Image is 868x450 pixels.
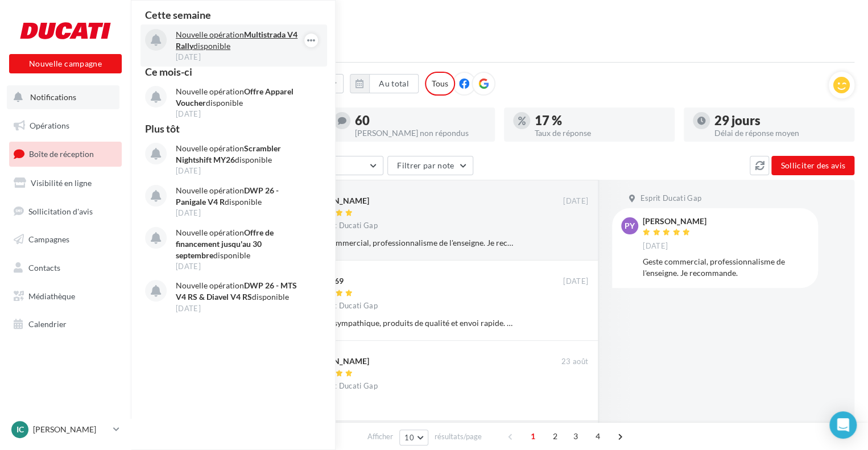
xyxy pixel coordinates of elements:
[535,114,666,127] div: 17 %
[316,221,378,231] span: Esprit Ducati Gap
[350,74,419,93] button: Au total
[643,217,706,225] div: [PERSON_NAME]
[355,129,486,137] div: [PERSON_NAME] non répondus
[367,431,393,442] span: Afficher
[7,171,124,195] a: Visibilité en ligne
[399,430,428,445] button: 10
[567,427,585,445] span: 3
[640,193,701,204] span: Esprit Ducati Gap
[7,256,124,280] a: Contacts
[546,427,564,445] span: 2
[7,142,124,166] a: Boîte de réception
[387,156,473,175] button: Filtrer par note
[369,74,419,93] button: Au total
[7,312,124,336] a: Calendrier
[28,234,69,244] span: Campagnes
[305,398,514,409] div: Parfait
[305,237,514,249] div: Geste commercial, professionnalisme de l'enseigne. Je recommande.
[305,356,369,367] div: [PERSON_NAME]
[7,85,119,109] button: Notifications
[829,411,857,439] div: Open Intercom Messenger
[714,114,845,127] div: 29 jours
[355,114,486,127] div: 60
[28,319,67,329] span: Calendrier
[33,424,109,435] p: [PERSON_NAME]
[305,195,369,207] div: [PERSON_NAME]
[535,129,666,137] div: Taux de réponse
[28,206,93,216] span: Sollicitation d'avis
[28,291,75,301] span: Médiathèque
[589,427,607,445] span: 4
[771,156,854,175] button: Solliciter des avis
[30,121,69,130] span: Opérations
[30,92,76,102] span: Notifications
[305,317,514,329] div: Accueil sympathique, produits de qualité et envoi rapide. Je recommande
[316,381,378,391] span: Esprit Ducati Gap
[7,114,124,138] a: Opérations
[28,263,60,273] span: Contacts
[714,129,845,137] div: Délai de réponse moyen
[7,284,124,308] a: Médiathèque
[9,54,122,73] button: Nouvelle campagne
[16,424,24,435] span: IC
[563,276,588,287] span: [DATE]
[7,228,124,251] a: Campagnes
[425,72,455,96] div: Tous
[404,433,414,442] span: 10
[643,241,668,251] span: [DATE]
[7,200,124,224] a: Sollicitation d'avis
[144,18,854,35] div: Boîte de réception
[643,256,809,279] div: Geste commercial, professionnalisme de l'enseigne. Je recommande.
[524,427,542,445] span: 1
[435,431,482,442] span: résultats/page
[561,357,588,367] span: 23 août
[316,301,378,311] span: Esprit Ducati Gap
[9,419,122,440] a: IC [PERSON_NAME]
[625,220,635,232] span: PY
[563,196,588,207] span: [DATE]
[31,178,92,188] span: Visibilité en ligne
[29,149,94,159] span: Boîte de réception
